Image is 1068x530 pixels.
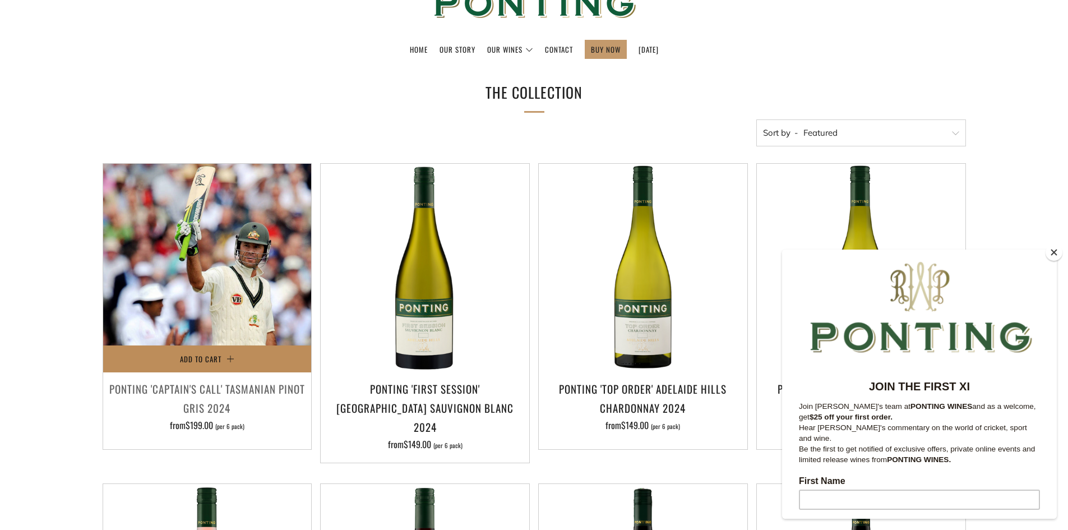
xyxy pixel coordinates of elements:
[17,274,258,287] label: Last Name
[321,379,529,449] a: Ponting 'First Session' [GEOGRAPHIC_DATA] Sauvignon Blanc 2024 from$149.00 (per 6 pack)
[388,437,463,451] span: from
[487,40,533,58] a: Our Wines
[621,418,649,432] span: $149.00
[757,379,965,435] a: Ponting Milestone '140' Tasmanian Chardonnay 2023 from$229.00 (per 6 pack)
[103,345,312,372] button: Add to Cart
[17,368,258,388] input: Subscribe
[639,40,659,58] a: [DATE]
[545,40,573,58] a: Contact
[17,402,251,450] span: We will send you a confirmation email to subscribe. I agree to sign up to the Ponting Wines newsl...
[605,418,680,432] span: from
[366,80,702,106] h1: The Collection
[544,379,742,417] h3: Ponting 'Top Order' Adelaide Hills Chardonnay 2024
[128,153,190,161] strong: PONTING WINES
[404,437,431,451] span: $149.00
[17,151,258,173] p: Join [PERSON_NAME]'s team at and as a welcome, get
[539,379,747,435] a: Ponting 'Top Order' Adelaide Hills Chardonnay 2024 from$149.00 (per 6 pack)
[17,194,258,215] p: Be the first to get notified of exclusive offers, private online events and limited release wines...
[109,379,306,417] h3: Ponting 'Captain's Call' Tasmanian Pinot Gris 2024
[170,418,244,432] span: from
[17,173,258,194] p: Hear [PERSON_NAME]'s commentary on the world of cricket, sport and wine.
[180,353,221,365] span: Add to Cart
[87,131,188,143] strong: JOIN THE FIRST XI
[17,321,258,334] label: Email
[215,423,244,430] span: (per 6 pack)
[105,206,169,214] strong: PONTING WINES.
[326,379,524,437] h3: Ponting 'First Session' [GEOGRAPHIC_DATA] Sauvignon Blanc 2024
[762,379,960,417] h3: Ponting Milestone '140' Tasmanian Chardonnay 2023
[1046,244,1062,261] button: Close
[17,227,258,240] label: First Name
[186,418,213,432] span: $199.00
[433,443,463,449] span: (per 6 pack)
[651,423,680,430] span: (per 6 pack)
[468,13,599,30] strong: JOIN THE FIRST XI
[410,40,428,58] a: Home
[12,44,1056,64] button: SUBSCRIBE
[440,40,475,58] a: Our Story
[27,163,110,172] strong: $25 off your first order.
[591,40,621,58] a: BUY NOW
[103,379,312,435] a: Ponting 'Captain's Call' Tasmanian Pinot Gris 2024 from$199.00 (per 6 pack)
